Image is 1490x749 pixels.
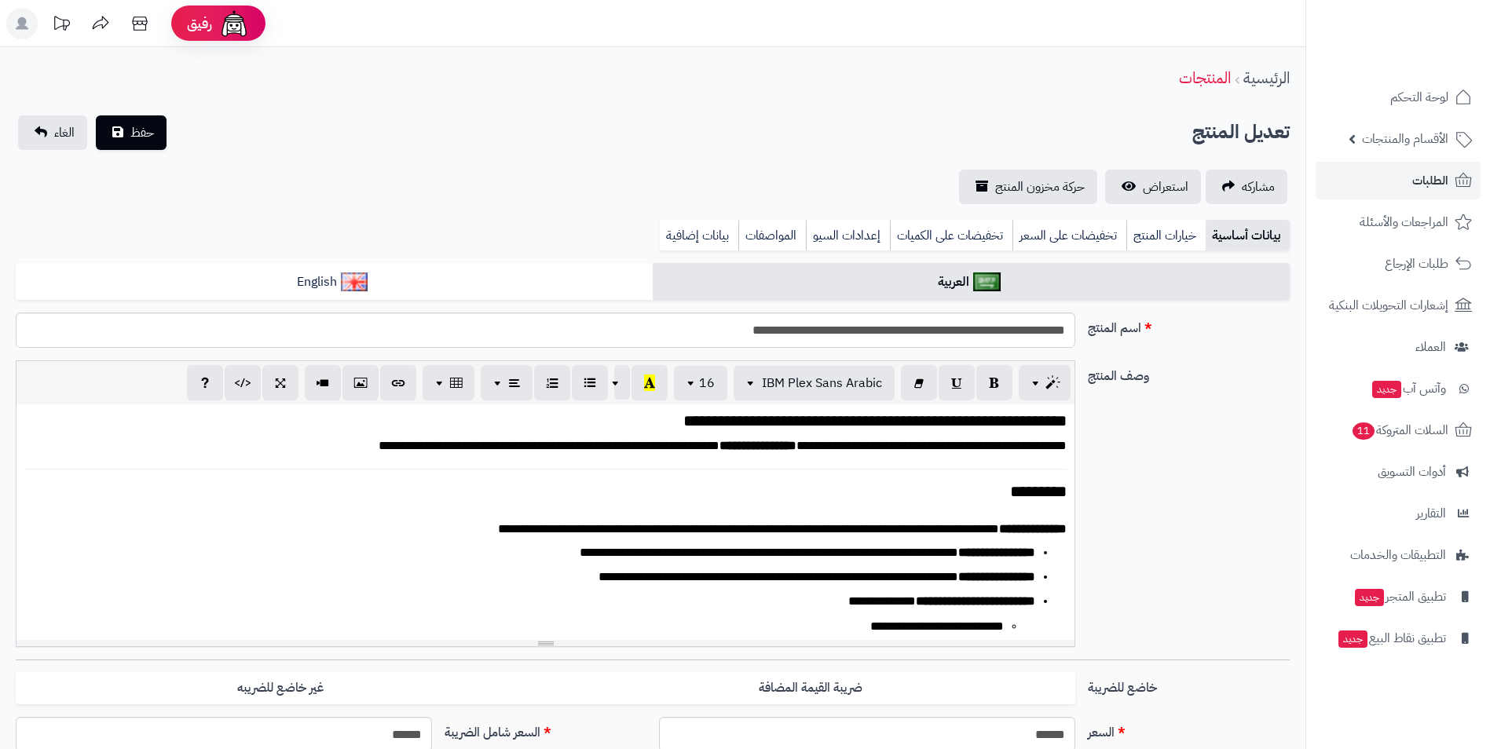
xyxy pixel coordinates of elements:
span: الأقسام والمنتجات [1362,128,1448,150]
a: تخفيضات على السعر [1012,220,1126,251]
a: الطلبات [1316,162,1481,199]
label: السعر [1082,717,1296,742]
label: اسم المنتج [1082,312,1296,338]
img: ai-face.png [218,8,250,39]
a: استعراض [1105,170,1201,204]
a: لوحة التحكم [1316,79,1481,116]
span: تطبيق نقاط البيع [1337,627,1446,649]
a: بيانات أساسية [1206,220,1290,251]
a: الرئيسية [1243,66,1290,90]
button: 16 [674,366,727,400]
span: حركة مخزون المنتج [995,177,1085,196]
span: استعراض [1143,177,1188,196]
a: السلات المتروكة11 [1316,411,1481,449]
span: جديد [1372,381,1401,398]
span: الغاء [54,123,75,142]
a: طلبات الإرجاع [1316,245,1481,283]
span: 11 [1352,422,1375,440]
label: السعر شامل الضريبة [438,717,653,742]
img: English [341,272,368,291]
label: ضريبة القيمة المضافة [546,672,1075,704]
a: العربية [653,263,1290,301]
span: التقارير [1416,502,1446,524]
a: تحديثات المنصة [42,8,81,43]
a: العملاء [1316,328,1481,366]
a: بيانات إضافية [660,220,738,251]
span: 16 [699,374,715,393]
label: وصف المنتج [1082,360,1296,385]
button: IBM Plex Sans Arabic [734,366,895,400]
span: جديد [1338,630,1367,648]
span: رفيق [187,14,212,33]
button: حفظ [96,115,167,150]
span: طلبات الإرجاع [1385,253,1448,275]
a: وآتس آبجديد [1316,370,1481,407]
span: جديد [1355,589,1384,606]
a: مشاركه [1206,170,1287,204]
a: التقارير [1316,495,1481,532]
span: السلات المتروكة [1351,419,1448,441]
label: غير خاضع للضريبه [16,672,545,704]
a: المواصفات [738,220,806,251]
a: المراجعات والأسئلة [1316,203,1481,241]
label: خاضع للضريبة [1082,672,1296,697]
a: English [16,263,653,301]
a: تطبيق المتجرجديد [1316,578,1481,616]
a: تطبيق نقاط البيعجديد [1316,619,1481,657]
a: المنتجات [1179,66,1231,90]
span: الطلبات [1412,170,1448,192]
a: إشعارات التحويلات البنكية [1316,287,1481,324]
span: تطبيق المتجر [1353,586,1446,608]
span: IBM Plex Sans Arabic [762,374,882,393]
span: المراجعات والأسئلة [1360,211,1448,233]
img: العربية [973,272,1001,291]
a: التطبيقات والخدمات [1316,536,1481,574]
a: الغاء [18,115,87,150]
h2: تعديل المنتج [1192,116,1290,148]
span: أدوات التسويق [1378,461,1446,483]
span: العملاء [1415,336,1446,358]
a: خيارات المنتج [1126,220,1206,251]
a: أدوات التسويق [1316,453,1481,491]
a: تخفيضات على الكميات [890,220,1012,251]
span: وآتس آب [1371,378,1446,400]
a: إعدادات السيو [806,220,890,251]
span: التطبيقات والخدمات [1350,544,1446,566]
span: إشعارات التحويلات البنكية [1329,294,1448,316]
a: حركة مخزون المنتج [959,170,1097,204]
span: لوحة التحكم [1390,86,1448,108]
span: حفظ [130,123,154,142]
img: logo-2.png [1383,24,1475,57]
span: مشاركه [1242,177,1275,196]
